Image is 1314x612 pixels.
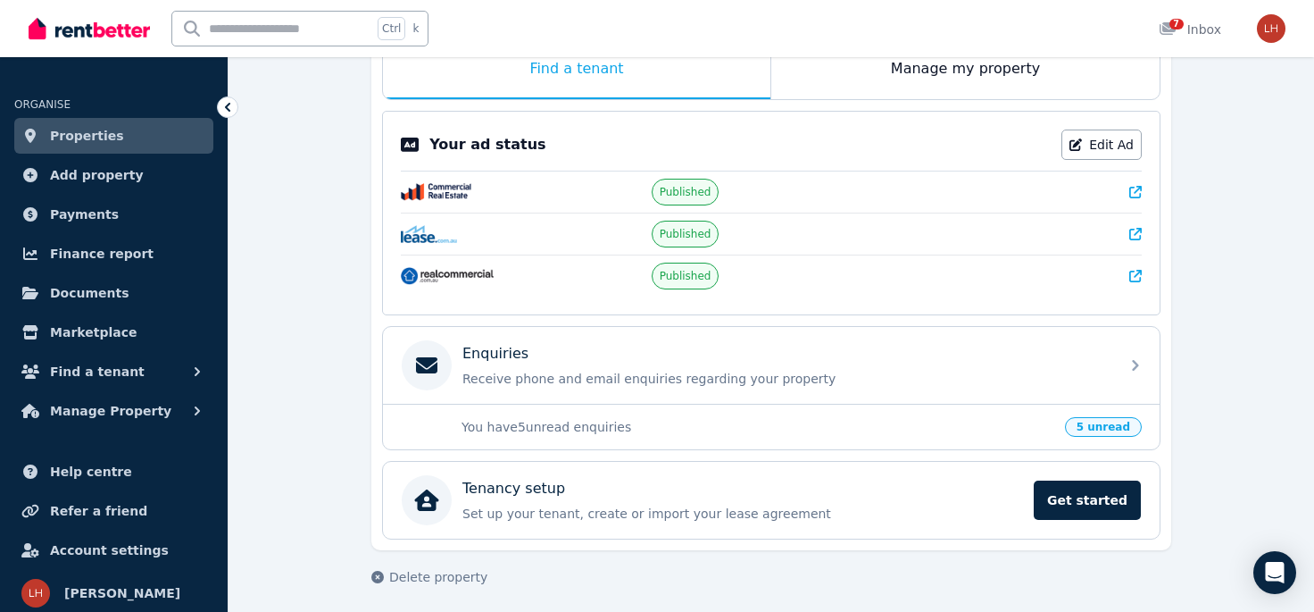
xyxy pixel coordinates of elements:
[50,540,169,561] span: Account settings
[64,583,180,604] span: [PERSON_NAME]
[383,40,770,99] div: Find a tenant
[14,98,71,111] span: ORGANISE
[50,243,154,264] span: Finance report
[14,236,213,272] a: Finance report
[50,204,119,225] span: Payments
[14,532,213,568] a: Account settings
[401,225,457,243] img: Lease.com.au
[378,17,405,40] span: Ctrl
[14,275,213,311] a: Documents
[1253,551,1296,594] div: Open Intercom Messenger
[771,40,1160,99] div: Manage my property
[401,183,471,201] img: CommercialRealEstate.com.au
[462,418,1054,436] p: You have 5 unread enquiries
[371,568,487,586] button: Delete property
[50,461,132,482] span: Help centre
[50,400,171,422] span: Manage Property
[50,164,144,186] span: Add property
[14,454,213,490] a: Help centre
[14,118,213,154] a: Properties
[383,462,1160,539] a: Tenancy setupSet up your tenant, create or import your lease agreementGet started
[1034,481,1141,520] span: Get started
[14,314,213,350] a: Marketplace
[462,478,565,499] p: Tenancy setup
[1159,21,1221,38] div: Inbox
[14,354,213,390] button: Find a tenant
[14,393,213,429] button: Manage Property
[50,322,137,343] span: Marketplace
[50,125,124,147] span: Properties
[462,370,1109,388] p: Receive phone and email enquiries regarding your property
[660,269,711,283] span: Published
[389,568,487,586] span: Delete property
[14,493,213,529] a: Refer a friend
[462,505,1023,523] p: Set up your tenant, create or import your lease agreement
[1257,14,1285,43] img: LINDA HAMAMDJIAN
[50,361,145,382] span: Find a tenant
[660,227,711,241] span: Published
[50,282,129,304] span: Documents
[1061,130,1142,160] a: Edit Ad
[1169,19,1184,29] span: 7
[429,134,545,155] p: Your ad status
[412,21,419,36] span: k
[660,185,711,199] span: Published
[21,579,50,608] img: LINDA HAMAMDJIAN
[29,15,150,42] img: RentBetter
[14,157,213,193] a: Add property
[462,343,528,365] p: Enquiries
[14,197,213,232] a: Payments
[1065,417,1142,437] span: 5 unread
[383,327,1160,404] a: EnquiriesReceive phone and email enquiries regarding your property
[50,500,147,522] span: Refer a friend
[401,267,494,285] img: RealCommercial.com.au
